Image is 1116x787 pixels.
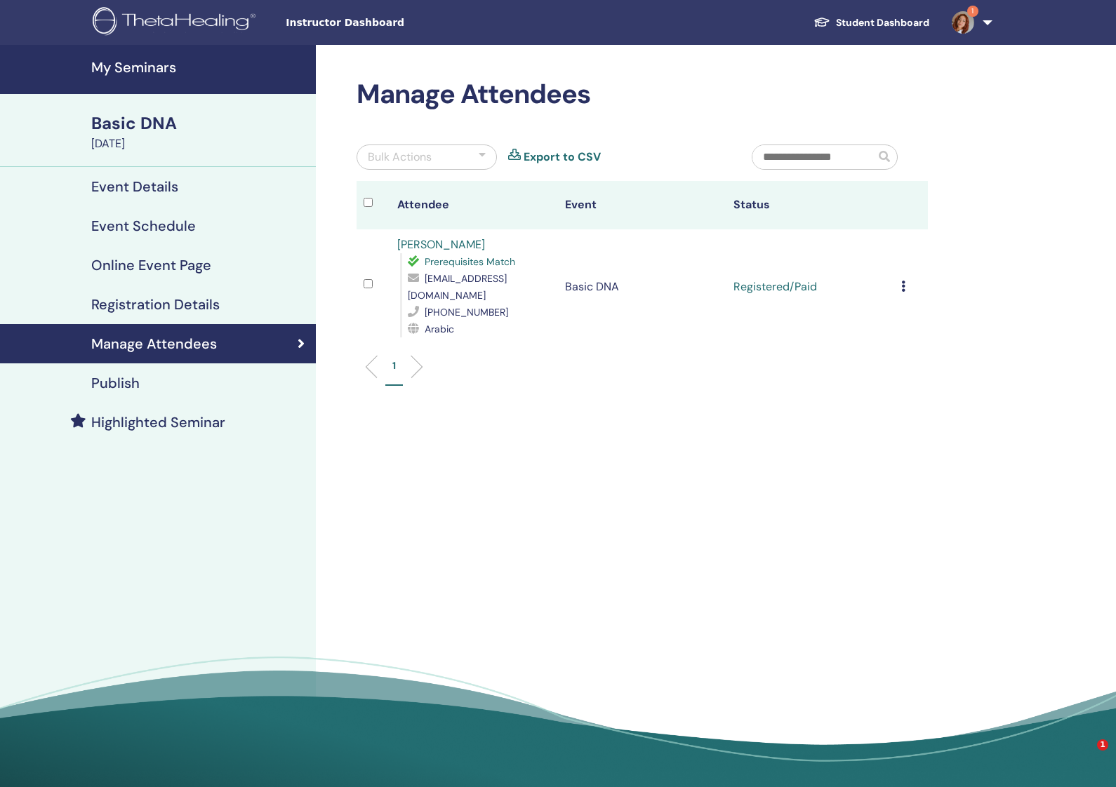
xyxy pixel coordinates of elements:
[91,257,211,274] h4: Online Event Page
[91,296,220,313] h4: Registration Details
[91,59,307,76] h4: My Seminars
[368,149,432,166] div: Bulk Actions
[91,217,196,234] h4: Event Schedule
[1097,739,1108,751] span: 1
[813,16,830,28] img: graduation-cap-white.svg
[357,79,928,111] h2: Manage Attendees
[967,6,978,17] span: 1
[1068,739,1102,773] iframe: Intercom live chat
[558,229,726,344] td: Basic DNA
[726,181,894,229] th: Status
[802,10,941,36] a: Student Dashboard
[425,323,454,335] span: Arabic
[91,178,178,195] h4: Event Details
[408,272,507,302] span: [EMAIL_ADDRESS][DOMAIN_NAME]
[558,181,726,229] th: Event
[392,358,396,373] p: 1
[91,335,217,352] h4: Manage Attendees
[91,112,307,135] div: Basic DNA
[91,135,307,152] div: [DATE]
[91,375,140,391] h4: Publish
[952,11,974,34] img: default.jpg
[91,414,225,431] h4: Highlighted Seminar
[425,255,515,268] span: Prerequisites Match
[524,149,601,166] a: Export to CSV
[425,306,508,318] span: [PHONE_NUMBER]
[397,237,485,252] a: [PERSON_NAME]
[390,181,558,229] th: Attendee
[93,7,260,39] img: logo.png
[286,15,496,30] span: Instructor Dashboard
[83,112,316,152] a: Basic DNA[DATE]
